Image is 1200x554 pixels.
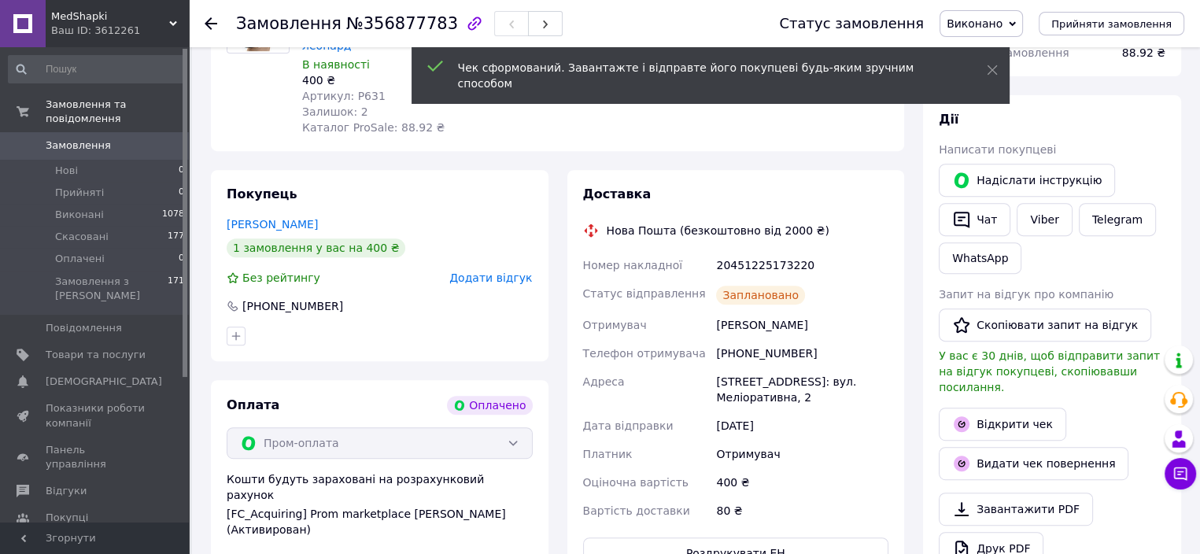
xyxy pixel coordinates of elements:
span: В наявності [302,58,370,71]
span: Виконані [55,208,104,222]
span: Платник [583,448,633,460]
div: 1 замовлення у вас на 400 ₴ [227,238,405,257]
div: Повернутися назад [205,16,217,31]
div: 400 ₴ [302,72,489,88]
span: Прийняти замовлення [1051,18,1172,30]
span: Покупці [46,511,88,525]
span: Отримувач [583,319,647,331]
span: Дата відправки [583,419,674,432]
span: Телефон отримувача [583,347,706,360]
div: Оплачено [447,396,532,415]
div: Ваш ID: 3612261 [51,24,189,38]
span: №356877783 [346,14,458,33]
button: Прийняти замовлення [1039,12,1184,35]
span: Вартість доставки [583,504,690,517]
button: Надіслати інструкцію [939,164,1115,197]
span: Каталог ProSale: 88.92 ₴ [302,121,445,134]
button: Чат [939,203,1010,236]
div: [STREET_ADDRESS]: вул. Меліоративна, 2 [713,367,892,412]
span: Товари та послуги [46,348,146,362]
div: [FC_Acquiring] Prom marketplace [PERSON_NAME] (Активирован) [227,506,533,537]
div: 400 ₴ [713,468,892,497]
div: Статус замовлення [779,16,924,31]
span: У вас є 30 днів, щоб відправити запит на відгук покупцеві, скопіювавши посилання. [939,349,1160,393]
span: Дії [939,112,958,127]
span: Запит на відгук про компанію [939,288,1113,301]
div: [DATE] [713,412,892,440]
div: Кошти будуть зараховані на розрахунковий рахунок [227,471,533,537]
button: Чат з покупцем [1165,458,1196,489]
span: 88.92 ₴ [1122,46,1165,59]
span: MedShapki [51,9,169,24]
div: Отримувач [713,440,892,468]
span: Без рейтингу [242,271,320,284]
span: Панель управління [46,443,146,471]
a: Telegram [1079,203,1156,236]
span: Доставка [583,187,652,201]
span: Оціночна вартість [583,476,689,489]
div: 20451225173220 [713,251,892,279]
span: Покупець [227,187,297,201]
div: Нова Пошта (безкоштовно від 2000 ₴) [603,223,833,238]
span: Замовлення [236,14,342,33]
span: Оплачені [55,252,105,266]
input: Пошук [8,55,186,83]
button: Видати чек повернення [939,447,1128,480]
span: Номер накладної [583,259,683,271]
span: Статус відправлення [583,287,706,300]
span: Залишок: 2 [302,105,368,118]
span: 0 [179,186,184,200]
a: WhatsApp [939,242,1021,274]
span: [DEMOGRAPHIC_DATA] [46,375,162,389]
a: [PERSON_NAME] [227,218,318,231]
span: Оплата [227,397,279,412]
span: Нові [55,164,78,178]
a: Завантажити PDF [939,493,1093,526]
button: Скопіювати запит на відгук [939,308,1151,342]
span: 0 [179,252,184,266]
span: Прийняті [55,186,104,200]
span: 1078 [162,208,184,222]
span: Відгуки [46,484,87,498]
span: 171 [168,275,184,303]
span: Замовлення та повідомлення [46,98,189,126]
span: Скасовані [55,230,109,244]
span: Виконано [947,17,1002,30]
span: 0 [179,164,184,178]
div: [PHONE_NUMBER] [713,339,892,367]
a: Viber [1017,203,1072,236]
div: 80 ₴ [713,497,892,525]
div: Чек сформований. Завантажте і відправте його покупцеві будь-яким зручним способом [458,60,947,91]
span: Повідомлення [46,321,122,335]
span: Замовлення [46,138,111,153]
span: Додати відгук [449,271,532,284]
span: Артикул: P631 [302,90,386,102]
span: Адреса [583,375,625,388]
span: Написати покупцеві [939,143,1056,156]
a: Відкрити чек [939,408,1066,441]
span: 177 [168,230,184,244]
span: Показники роботи компанії [46,401,146,430]
div: [PERSON_NAME] [713,311,892,339]
div: Заплановано [716,286,805,305]
div: [PHONE_NUMBER] [241,298,345,314]
span: Замовлення з [PERSON_NAME] [55,275,168,303]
